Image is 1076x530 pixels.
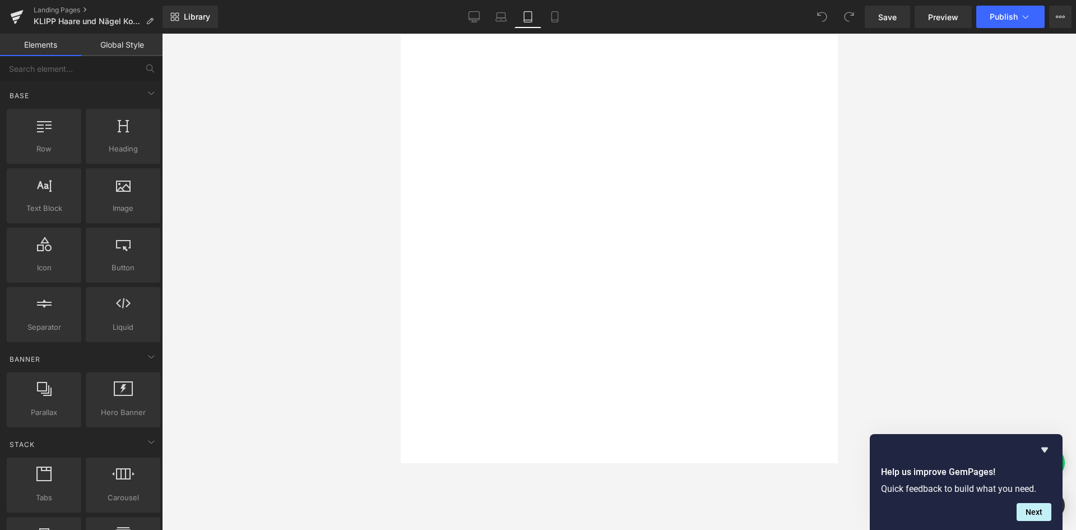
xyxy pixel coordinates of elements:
span: Row [10,143,78,155]
button: Undo [811,6,833,28]
span: Carousel [89,492,157,504]
a: Desktop [461,6,488,28]
a: Mobile [541,6,568,28]
h2: Help us improve GemPages! [881,466,1051,479]
a: Preview [915,6,972,28]
a: Laptop [488,6,514,28]
span: Parallax [10,407,78,418]
span: Heading [89,143,157,155]
a: Global Style [81,34,163,56]
p: Quick feedback to build what you need. [881,483,1051,494]
a: Tablet [514,6,541,28]
span: KLIPP Haare und Nägel Komplex [34,17,141,26]
span: Library [184,12,210,22]
span: Preview [928,11,958,23]
button: Hide survey [1038,443,1051,457]
button: Publish [976,6,1045,28]
span: Image [89,202,157,214]
a: Landing Pages [34,6,163,15]
button: Next question [1017,503,1051,521]
span: Hero Banner [89,407,157,418]
button: More [1049,6,1072,28]
span: Icon [10,262,78,274]
span: Base [8,90,30,101]
span: Button [89,262,157,274]
span: Tabs [10,492,78,504]
a: New Library [163,6,218,28]
span: Liquid [89,321,157,333]
span: Text Block [10,202,78,214]
span: Banner [8,354,41,365]
span: Publish [990,12,1018,21]
button: Redo [838,6,860,28]
span: Save [878,11,897,23]
span: Separator [10,321,78,333]
span: Stack [8,439,36,450]
div: Help us improve GemPages! [881,443,1051,521]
